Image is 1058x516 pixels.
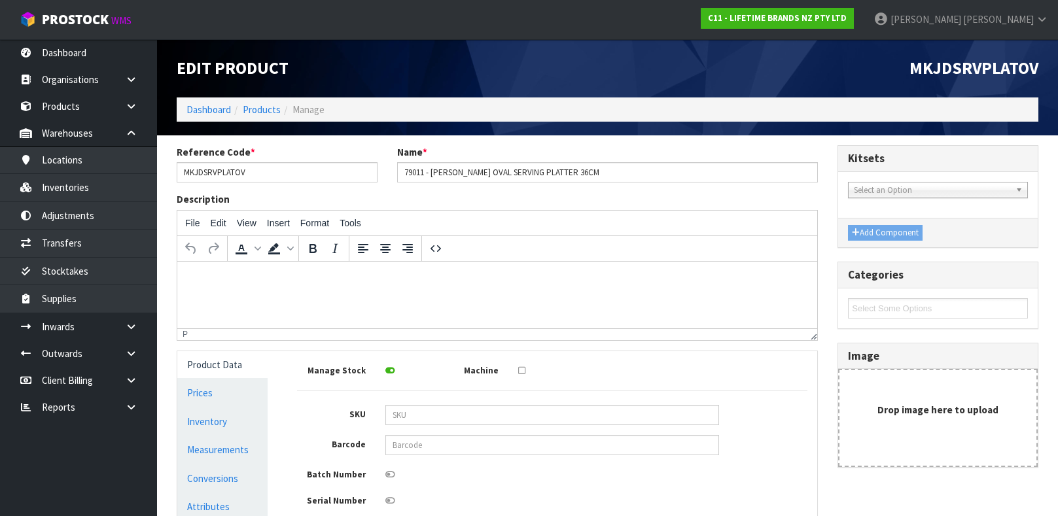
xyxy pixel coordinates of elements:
[287,361,376,377] label: Manage Stock
[385,435,719,455] input: Barcode
[177,379,268,406] a: Prices
[848,225,923,241] button: Add Component
[877,404,998,416] strong: Drop image here to upload
[287,405,376,421] label: SKU
[177,145,255,159] label: Reference Code
[263,237,296,260] div: Background color
[202,237,224,260] button: Redo
[177,162,378,182] input: Reference Code
[111,14,132,27] small: WMS
[185,218,200,228] span: File
[177,192,230,206] label: Description
[352,237,374,260] button: Align left
[42,11,109,28] span: ProStock
[807,329,818,340] div: Resize
[180,237,202,260] button: Undo
[848,152,1028,165] h3: Kitsets
[909,57,1038,78] span: MKJDSRVPLATOV
[963,13,1034,26] span: [PERSON_NAME]
[302,237,324,260] button: Bold
[177,465,268,492] a: Conversions
[177,262,817,328] iframe: Rich Text Area. Press ALT-0 for help.
[848,269,1028,281] h3: Categories
[211,218,226,228] span: Edit
[397,162,819,182] input: Name
[183,330,188,339] div: p
[177,57,289,78] span: Edit Product
[186,103,231,116] a: Dashboard
[854,182,1010,198] span: Select an Option
[20,11,36,27] img: cube-alt.png
[243,103,281,116] a: Products
[385,405,719,425] input: SKU
[397,145,427,159] label: Name
[420,361,508,377] label: Machine
[340,218,361,228] span: Tools
[324,237,346,260] button: Italic
[287,465,376,481] label: Batch Number
[701,8,854,29] a: C11 - LIFETIME BRANDS NZ PTY LTD
[177,408,268,435] a: Inventory
[230,237,263,260] div: Text color
[708,12,847,24] strong: C11 - LIFETIME BRANDS NZ PTY LTD
[237,218,256,228] span: View
[287,491,376,507] label: Serial Number
[374,237,397,260] button: Align center
[287,435,376,451] label: Barcode
[177,436,268,463] a: Measurements
[425,237,447,260] button: Source code
[848,350,1028,362] h3: Image
[397,237,419,260] button: Align right
[300,218,329,228] span: Format
[177,351,268,378] a: Product Data
[292,103,325,116] span: Manage
[890,13,961,26] span: [PERSON_NAME]
[267,218,290,228] span: Insert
